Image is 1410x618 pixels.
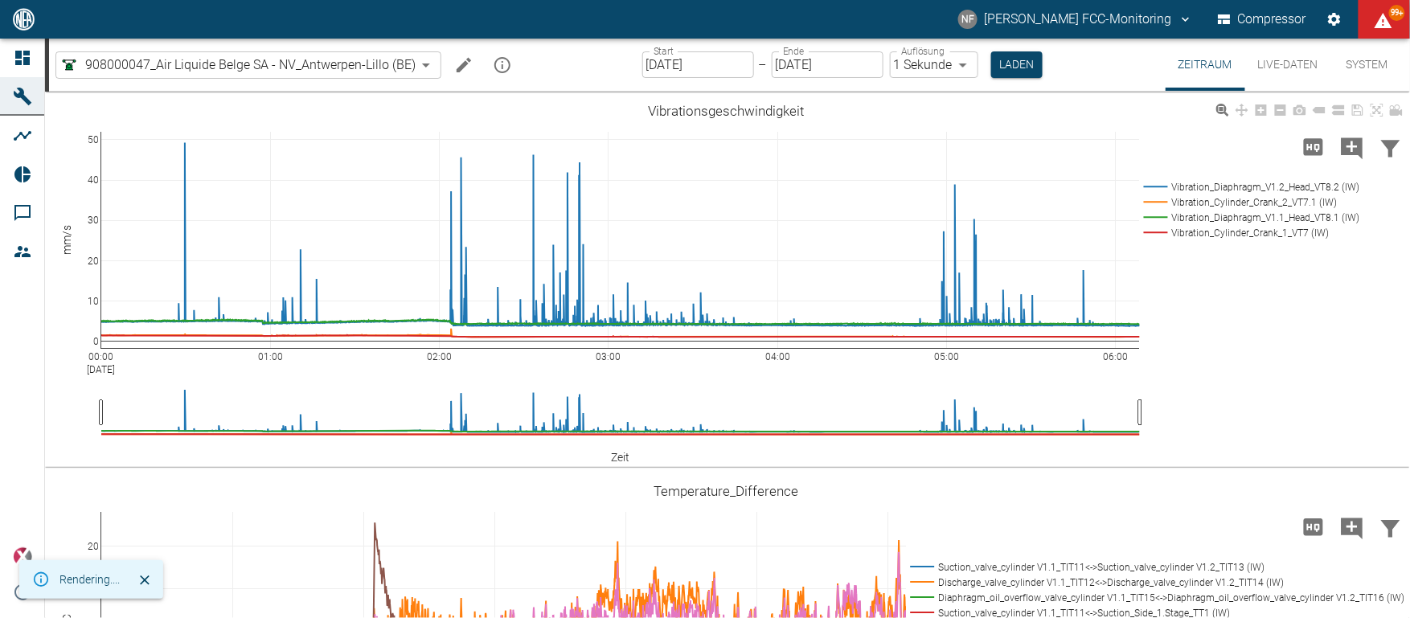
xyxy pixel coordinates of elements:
[783,44,804,58] label: Ende
[1333,506,1371,548] button: Kommentar hinzufügen
[59,55,416,75] a: 908000047_Air Liquide Belge SA - NV_Antwerpen-Lillo (BE)
[991,51,1043,78] button: Laden
[759,55,767,74] p: –
[901,44,945,58] label: Auflösung
[956,5,1195,34] button: fcc-monitoring@neuman-esser.com
[1294,518,1333,534] span: Hohe Auflösung
[486,49,519,81] button: mission info
[1294,138,1333,153] span: Hohe Auflösung
[958,10,978,29] div: NF
[654,44,674,58] label: Start
[13,547,32,567] img: Xplore Logo
[133,568,157,592] button: Schließen
[772,51,883,78] input: DD.MM.YYYY
[85,55,416,74] span: 908000047_Air Liquide Belge SA - NV_Antwerpen-Lillo (BE)
[1245,39,1331,91] button: Live-Daten
[1166,39,1245,91] button: Zeitraum
[642,51,754,78] input: DD.MM.YYYY
[1320,5,1349,34] button: Einstellungen
[1333,126,1371,168] button: Kommentar hinzufügen
[1371,126,1410,168] button: Daten filtern
[11,8,36,30] img: logo
[1371,506,1410,548] button: Daten filtern
[890,51,978,78] div: 1 Sekunde
[1389,5,1405,21] span: 99+
[1215,5,1310,34] button: Compressor
[59,565,120,594] div: Rendering....
[1331,39,1404,91] button: System
[448,49,480,81] button: Machine bearbeiten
